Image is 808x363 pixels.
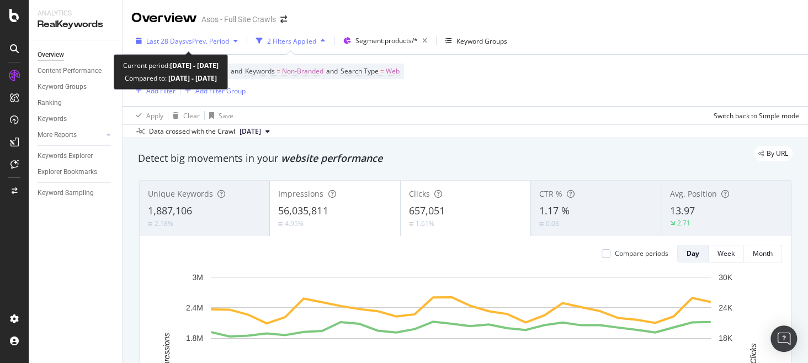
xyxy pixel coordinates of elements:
div: Keyword Sampling [38,187,94,199]
button: Add Filter [131,84,176,97]
div: arrow-right-arrow-left [280,15,287,23]
span: 1,887,106 [148,204,192,217]
div: Switch back to Simple mode [714,111,799,120]
a: Overview [38,49,114,61]
span: Web [386,64,400,79]
div: 1.61% [416,219,434,228]
div: Open Intercom Messenger [770,325,797,352]
text: 30K [719,272,733,281]
span: = [380,66,384,76]
div: Compare periods [615,249,668,258]
text: 3M [193,272,203,281]
div: Save [219,111,233,120]
button: Switch back to Simple mode [709,107,799,124]
div: Add Filter [146,86,176,96]
span: Non-Branded [282,64,323,79]
span: vs Prev. Period [185,36,229,46]
button: 2 Filters Applied [252,32,329,50]
img: Equal [148,222,152,225]
img: Equal [409,222,413,225]
a: Content Performance [38,65,114,77]
span: CTR % [539,188,562,199]
button: Keyword Groups [441,32,512,50]
div: Overview [131,9,197,28]
div: Week [717,249,735,258]
div: 0.03 [546,219,559,228]
button: Add Filter Group [180,84,246,97]
a: More Reports [38,129,103,141]
text: 2.4M [186,303,203,312]
button: Save [205,107,233,124]
a: Keywords [38,113,114,125]
div: Overview [38,49,64,61]
div: Compared to: [125,72,217,85]
span: 1.17 % [539,204,570,217]
button: [DATE] [235,125,274,138]
span: 2025 Aug. 12th [240,127,261,136]
img: Equal [278,222,283,225]
div: Keywords [38,113,67,125]
button: Day [677,245,709,262]
div: Asos - Full Site Crawls [201,14,276,25]
span: By URL [767,150,788,157]
a: Keywords Explorer [38,150,114,162]
span: 657,051 [409,204,445,217]
button: Segment:products/* [339,32,432,50]
text: 18K [719,334,733,343]
div: 2 Filters Applied [267,36,316,46]
div: Content Performance [38,65,102,77]
span: Avg. Position [670,188,717,199]
div: Current period: [123,59,219,72]
div: Keyword Groups [38,81,87,93]
div: More Reports [38,129,77,141]
div: Add Filter Group [195,86,246,96]
span: and [326,66,338,76]
span: Keywords [245,66,275,76]
span: Last 28 Days [146,36,185,46]
span: = [277,66,280,76]
div: 2.18% [155,219,173,228]
span: 13.97 [670,204,695,217]
span: 56,035,811 [278,204,328,217]
div: Analytics [38,9,113,18]
a: Ranking [38,97,114,109]
span: Unique Keywords [148,188,213,199]
div: Month [753,249,773,258]
img: Equal [539,222,544,225]
b: [DATE] - [DATE] [170,61,219,70]
button: Apply [131,107,163,124]
span: and [231,66,242,76]
span: Search Type [341,66,379,76]
button: Week [709,245,744,262]
span: Impressions [278,188,323,199]
div: Keyword Groups [456,36,507,46]
a: Keyword Groups [38,81,114,93]
div: Ranking [38,97,62,109]
span: Segment: products/* [355,36,418,45]
div: Apply [146,111,163,120]
button: Clear [168,107,200,124]
button: Last 28 DaysvsPrev. Period [131,32,242,50]
div: RealKeywords [38,18,113,31]
b: [DATE] - [DATE] [167,73,217,83]
div: Clear [183,111,200,120]
div: legacy label [754,146,793,161]
text: 24K [719,303,733,312]
div: 4.95% [285,219,304,228]
a: Explorer Bookmarks [38,166,114,178]
text: 1.8M [186,334,203,343]
div: Explorer Bookmarks [38,166,97,178]
a: Keyword Sampling [38,187,114,199]
span: Clicks [409,188,430,199]
div: Data crossed with the Crawl [149,127,235,136]
button: Month [744,245,782,262]
div: Day [687,249,699,258]
div: Keywords Explorer [38,150,93,162]
div: 2.71 [677,218,690,228]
